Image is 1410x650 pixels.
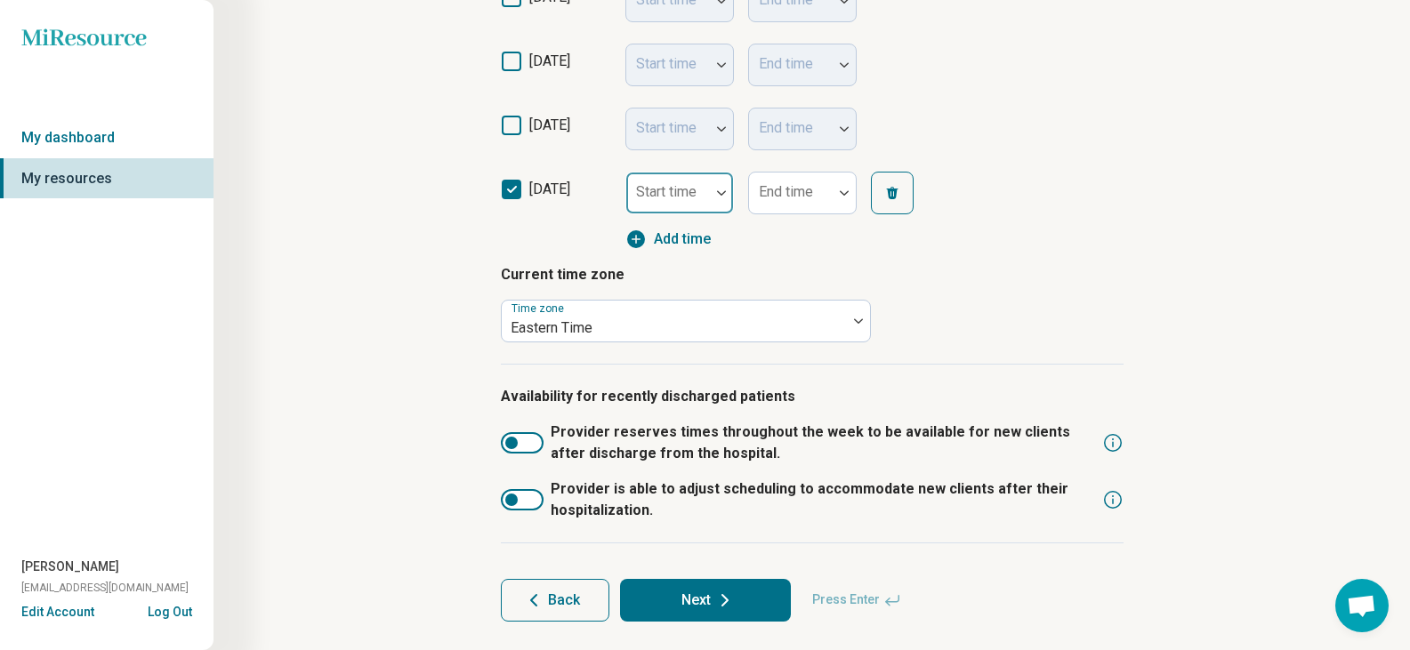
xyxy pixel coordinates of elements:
p: Availability for recently discharged patients [501,386,1124,407]
button: Back [501,579,609,622]
label: Time zone [512,302,568,315]
span: Provider reserves times throughout the week to be available for new clients after discharge from ... [551,421,1095,464]
p: Current time zone [501,264,1124,285]
span: [DATE] [529,116,570,133]
span: [DATE] [529,52,570,69]
span: Press Enter [802,579,912,622]
span: [DATE] [529,181,570,197]
button: Log Out [148,603,192,617]
span: [EMAIL_ADDRESS][DOMAIN_NAME] [21,580,189,596]
span: [PERSON_NAME] [21,558,119,576]
button: Add time [625,229,711,250]
button: Next [620,579,791,622]
span: Provider is able to adjust scheduling to accommodate new clients after their hospitalization. [551,478,1095,521]
div: Open chat [1335,579,1389,632]
label: Start time [636,183,697,200]
span: Add time [654,229,711,250]
span: Back [548,593,580,607]
button: Edit Account [21,603,94,622]
label: End time [759,183,813,200]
